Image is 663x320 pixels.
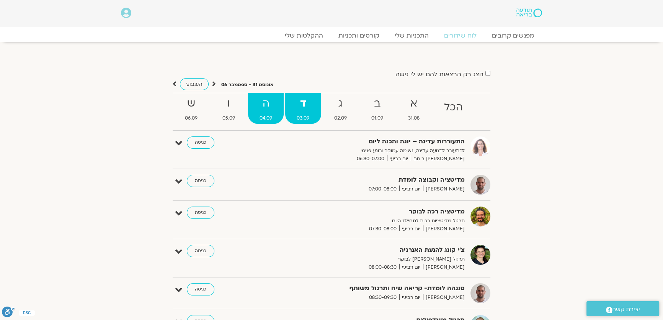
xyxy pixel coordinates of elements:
a: השבוע [180,78,209,90]
a: א31.08 [396,93,431,124]
a: ב01.09 [360,93,395,124]
nav: Menu [121,32,542,39]
span: 08:00-08:30 [366,263,399,271]
a: הכל [433,93,474,124]
span: 31.08 [396,114,431,122]
strong: ד [285,95,321,112]
span: [PERSON_NAME] [423,225,465,233]
span: 08:30-09:30 [366,294,399,302]
strong: צ'י קונג להנעת האנרגיה [277,245,465,255]
a: ש06.09 [173,93,209,124]
span: יום רביעי [399,185,423,193]
strong: ו [211,95,246,112]
span: [PERSON_NAME] רוחם [411,155,465,163]
strong: הכל [433,99,474,116]
a: יצירת קשר [586,301,659,316]
p: תרגול מדיטציות רכות לתחילת היום [277,217,465,225]
span: יצירת קשר [612,304,640,315]
span: 07:00-08:00 [366,185,399,193]
a: ההקלטות שלי [277,32,331,39]
span: 03.09 [285,114,321,122]
span: [PERSON_NAME] [423,263,465,271]
p: להתעורר לתנועה עדינה, נשימה עמוקה ורוגע פנימי [277,147,465,155]
strong: מדיטציה רכה לבוקר [277,207,465,217]
span: 04.09 [248,114,284,122]
span: השבוע [186,80,202,88]
strong: א [396,95,431,112]
label: הצג רק הרצאות להם יש לי גישה [395,71,483,78]
a: קורסים ותכניות [331,32,387,39]
span: 07:30-08:00 [366,225,399,233]
a: כניסה [187,245,214,257]
span: 02.09 [323,114,358,122]
strong: ג [323,95,358,112]
span: 06:30-07:00 [354,155,387,163]
span: [PERSON_NAME] [423,294,465,302]
span: 06.09 [173,114,209,122]
span: [PERSON_NAME] [423,185,465,193]
span: 05.09 [211,114,246,122]
a: התכניות שלי [387,32,436,39]
strong: סנגהה לומדת- קריאה שיח ותרגול משותף [277,283,465,294]
a: כניסה [187,175,214,187]
a: ו05.09 [211,93,246,124]
p: תרגול [PERSON_NAME] לבוקר [277,255,465,263]
a: כניסה [187,207,214,219]
a: לוח שידורים [436,32,484,39]
strong: מדיטציה וקבוצה לומדת [277,175,465,185]
strong: ש [173,95,209,112]
strong: ה [248,95,284,112]
a: כניסה [187,136,214,149]
a: ה04.09 [248,93,284,124]
span: יום רביעי [399,263,423,271]
span: יום רביעי [387,155,411,163]
span: יום רביעי [399,294,423,302]
a: מפגשים קרובים [484,32,542,39]
strong: התעוררות עדינה – יוגה והכנה ליום [277,136,465,147]
a: ג02.09 [323,93,358,124]
a: ד03.09 [285,93,321,124]
span: 01.09 [360,114,395,122]
strong: ב [360,95,395,112]
p: אוגוסט 31 - ספטמבר 06 [221,81,274,89]
span: יום רביעי [399,225,423,233]
a: כניסה [187,283,214,295]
